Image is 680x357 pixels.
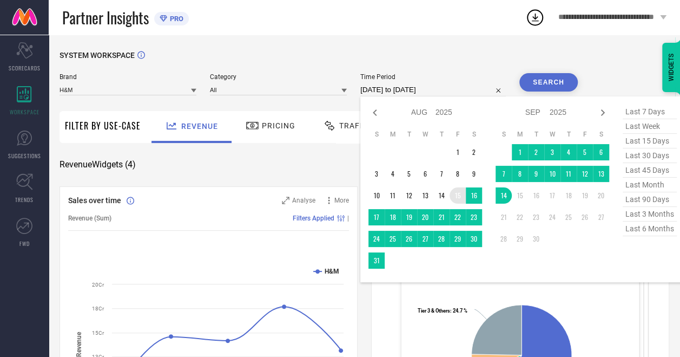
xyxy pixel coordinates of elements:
span: Filters Applied [293,215,334,222]
td: Thu Aug 07 2025 [433,166,450,182]
span: last 15 days [623,134,677,148]
span: PRO [167,15,183,23]
span: Sales over time [68,196,121,205]
td: Tue Sep 02 2025 [528,144,544,160]
th: Tuesday [401,130,417,139]
td: Thu Sep 11 2025 [560,166,577,182]
button: Search [519,73,578,92]
td: Sun Aug 10 2025 [368,187,385,204]
td: Sat Aug 09 2025 [466,166,482,182]
span: SUGGESTIONS [8,152,41,160]
td: Wed Aug 13 2025 [417,187,433,204]
td: Fri Sep 05 2025 [577,144,593,160]
td: Fri Sep 12 2025 [577,166,593,182]
span: WORKSPACE [10,108,39,116]
span: last 3 months [623,207,677,222]
td: Fri Aug 08 2025 [450,166,466,182]
div: Previous month [368,106,381,119]
td: Thu Aug 28 2025 [433,231,450,247]
td: Thu Sep 04 2025 [560,144,577,160]
span: last 7 days [623,105,677,119]
text: 15Cr [92,330,104,336]
td: Sun Aug 03 2025 [368,166,385,182]
span: last month [623,178,677,192]
span: Revenue [181,122,218,131]
span: Partner Insights [62,7,149,29]
th: Saturday [593,130,609,139]
th: Sunday [496,130,512,139]
span: last 30 days [623,148,677,163]
td: Sun Sep 07 2025 [496,166,512,182]
td: Sun Sep 28 2025 [496,231,512,247]
svg: Zoom [282,197,289,204]
td: Sat Aug 23 2025 [466,209,482,225]
td: Mon Sep 15 2025 [512,187,528,204]
th: Wednesday [417,130,433,139]
td: Mon Aug 04 2025 [385,166,401,182]
td: Sun Aug 24 2025 [368,231,385,247]
th: Tuesday [528,130,544,139]
td: Fri Sep 19 2025 [577,187,593,204]
td: Sat Aug 16 2025 [466,187,482,204]
td: Tue Sep 16 2025 [528,187,544,204]
span: Time Period [360,73,506,81]
td: Fri Aug 29 2025 [450,231,466,247]
td: Thu Sep 25 2025 [560,209,577,225]
th: Wednesday [544,130,560,139]
text: : 24.7 % [418,307,467,313]
td: Tue Aug 12 2025 [401,187,417,204]
td: Sun Sep 14 2025 [496,187,512,204]
span: More [334,197,349,204]
text: 20Cr [92,282,104,288]
td: Mon Sep 01 2025 [512,144,528,160]
td: Sat Aug 02 2025 [466,144,482,160]
span: FWD [19,239,30,248]
td: Fri Aug 22 2025 [450,209,466,225]
input: Select time period [360,83,506,96]
td: Wed Aug 27 2025 [417,231,433,247]
th: Thursday [560,130,577,139]
td: Mon Sep 22 2025 [512,209,528,225]
span: Revenue Widgets ( 4 ) [60,159,136,170]
td: Sat Sep 06 2025 [593,144,609,160]
tspan: Revenue [75,332,83,357]
span: SYSTEM WORKSPACE [60,51,135,60]
th: Saturday [466,130,482,139]
td: Mon Aug 18 2025 [385,209,401,225]
td: Tue Aug 05 2025 [401,166,417,182]
td: Mon Aug 25 2025 [385,231,401,247]
span: last week [623,119,677,134]
td: Sat Aug 30 2025 [466,231,482,247]
td: Tue Aug 26 2025 [401,231,417,247]
span: Category [210,73,347,81]
td: Sat Sep 20 2025 [593,187,609,204]
td: Wed Sep 03 2025 [544,144,560,160]
span: | [347,215,349,222]
span: Traffic [339,121,373,130]
td: Tue Sep 30 2025 [528,231,544,247]
th: Monday [512,130,528,139]
span: last 45 days [623,163,677,178]
td: Wed Aug 20 2025 [417,209,433,225]
td: Wed Aug 06 2025 [417,166,433,182]
span: last 6 months [623,222,677,236]
span: Analyse [292,197,315,204]
td: Mon Sep 08 2025 [512,166,528,182]
td: Sun Sep 21 2025 [496,209,512,225]
td: Mon Sep 29 2025 [512,231,528,247]
th: Thursday [433,130,450,139]
span: last 90 days [623,192,677,207]
td: Mon Aug 11 2025 [385,187,401,204]
th: Monday [385,130,401,139]
td: Sun Aug 17 2025 [368,209,385,225]
text: H&M [325,268,339,275]
td: Wed Sep 24 2025 [544,209,560,225]
span: SCORECARDS [9,64,41,72]
td: Tue Sep 09 2025 [528,166,544,182]
span: Revenue (Sum) [68,215,111,222]
td: Thu Aug 21 2025 [433,209,450,225]
td: Wed Sep 17 2025 [544,187,560,204]
text: 18Cr [92,306,104,311]
td: Tue Sep 23 2025 [528,209,544,225]
span: TRENDS [15,196,34,204]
